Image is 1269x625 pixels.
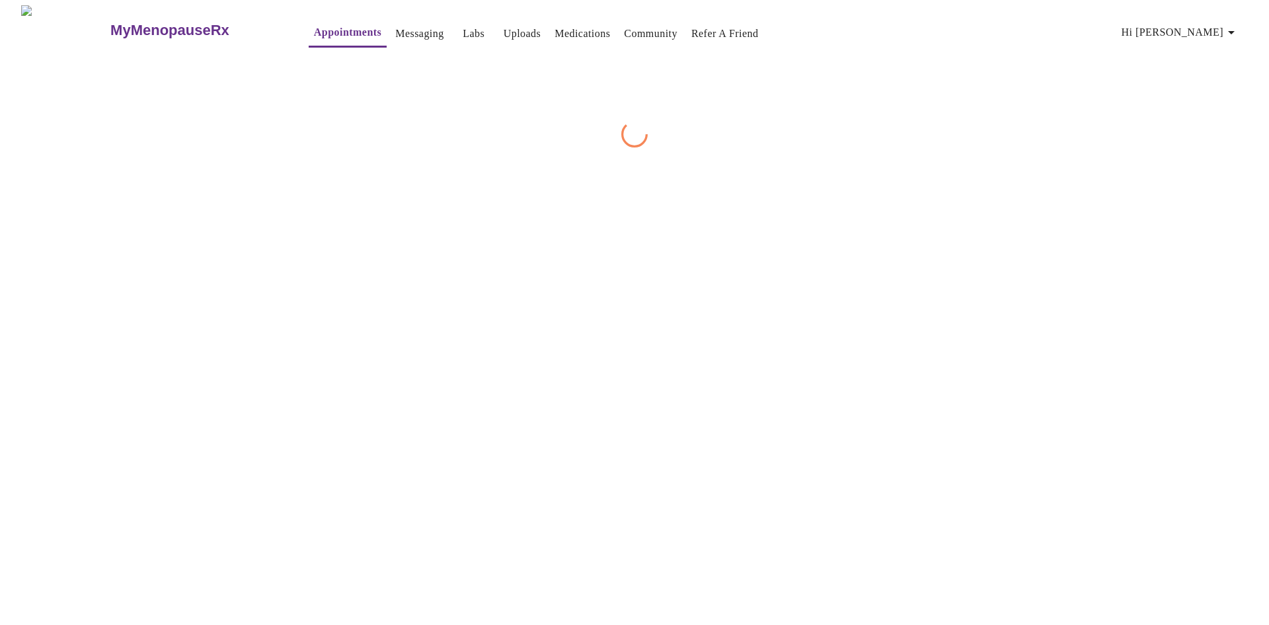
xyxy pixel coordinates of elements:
[395,24,443,43] a: Messaging
[309,19,387,48] button: Appointments
[390,21,449,47] button: Messaging
[110,22,229,39] h3: MyMenopauseRx
[624,24,677,43] a: Community
[21,5,109,55] img: MyMenopauseRx Logo
[504,24,541,43] a: Uploads
[1122,23,1239,42] span: Hi [PERSON_NAME]
[691,24,759,43] a: Refer a Friend
[1116,19,1245,46] button: Hi [PERSON_NAME]
[686,21,764,47] button: Refer a Friend
[314,23,381,42] a: Appointments
[109,7,282,54] a: MyMenopauseRx
[463,24,484,43] a: Labs
[619,21,683,47] button: Community
[555,24,610,43] a: Medications
[549,21,615,47] button: Medications
[453,21,495,47] button: Labs
[498,21,547,47] button: Uploads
